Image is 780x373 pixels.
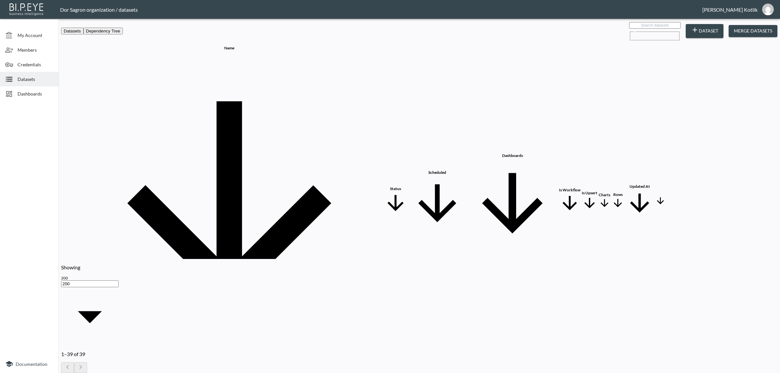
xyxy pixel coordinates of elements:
[582,190,597,212] span: Is Upsert
[18,61,53,68] span: Credentials
[599,192,610,210] span: Charts
[61,362,74,373] button: Go to previous page
[18,76,53,83] span: Datasets
[612,192,624,197] div: Rows
[16,361,47,367] span: Documentation
[625,184,654,218] span: Updated At
[467,153,558,158] div: Dashboards
[582,190,597,195] div: Is Upsert
[5,360,53,368] a: Documentation
[76,45,382,357] span: Name
[686,24,723,38] button: Dataset
[409,170,466,175] div: Scheduled
[383,186,408,191] div: Status
[18,90,53,97] span: Dashboards
[74,362,87,373] button: Go to next page
[409,170,466,233] span: Scheduled
[61,28,84,34] button: Datasets
[559,187,580,192] div: Is Workflow
[61,276,119,280] div: 200
[729,25,777,37] button: Merge Datasets
[599,192,610,197] div: Charts
[762,4,774,15] img: 531933d148c321bd54990e2d729438bd
[559,187,580,215] span: Is Workflow
[60,6,702,13] div: Dor Sagron organization / datasets
[702,6,758,13] div: [PERSON_NAME] Kotlik
[18,32,53,39] span: My Account
[612,192,624,210] span: Rows
[8,2,45,16] img: bipeye-logo
[61,351,119,357] p: 1–39 of 39
[467,153,558,250] span: Dashboards
[758,2,778,17] button: dinak@ibi.co.il
[61,264,119,270] p: Showing
[84,28,123,34] button: Dependency Tree
[625,184,654,189] div: Updated At
[383,186,408,216] span: Status
[18,46,53,53] span: Members
[76,45,382,50] div: Name
[629,22,681,29] input: Search datasets
[61,27,123,34] div: Platform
